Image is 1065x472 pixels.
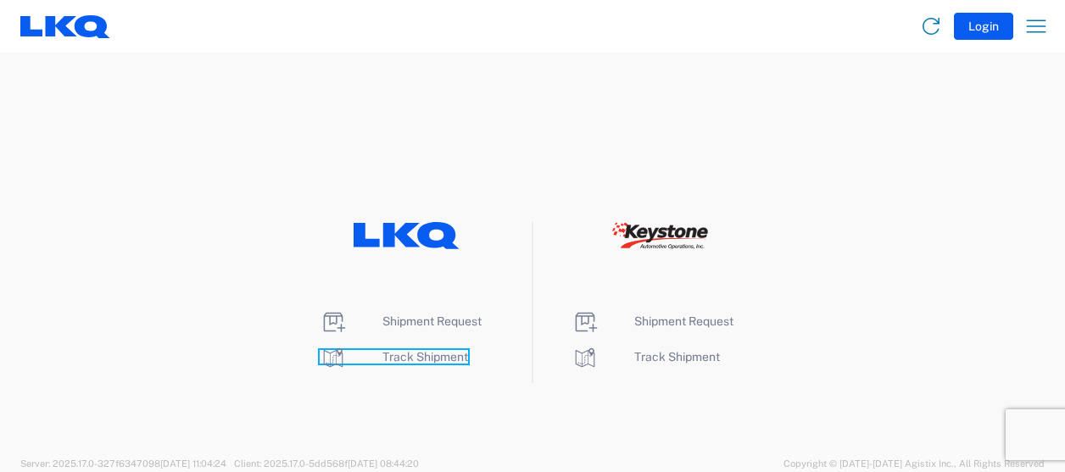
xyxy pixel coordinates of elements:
span: [DATE] 11:04:24 [160,458,226,469]
span: Track Shipment [634,350,720,364]
button: Login [954,13,1013,40]
span: Server: 2025.17.0-327f6347098 [20,458,226,469]
span: Copyright © [DATE]-[DATE] Agistix Inc., All Rights Reserved [783,456,1045,471]
span: Track Shipment [382,350,468,364]
span: [DATE] 08:44:20 [348,458,419,469]
a: Shipment Request [320,314,482,328]
span: Shipment Request [634,314,733,328]
a: Track Shipment [572,350,720,364]
a: Track Shipment [320,350,468,364]
span: Client: 2025.17.0-5dd568f [234,458,419,469]
span: Shipment Request [382,314,482,328]
a: Shipment Request [572,314,733,328]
